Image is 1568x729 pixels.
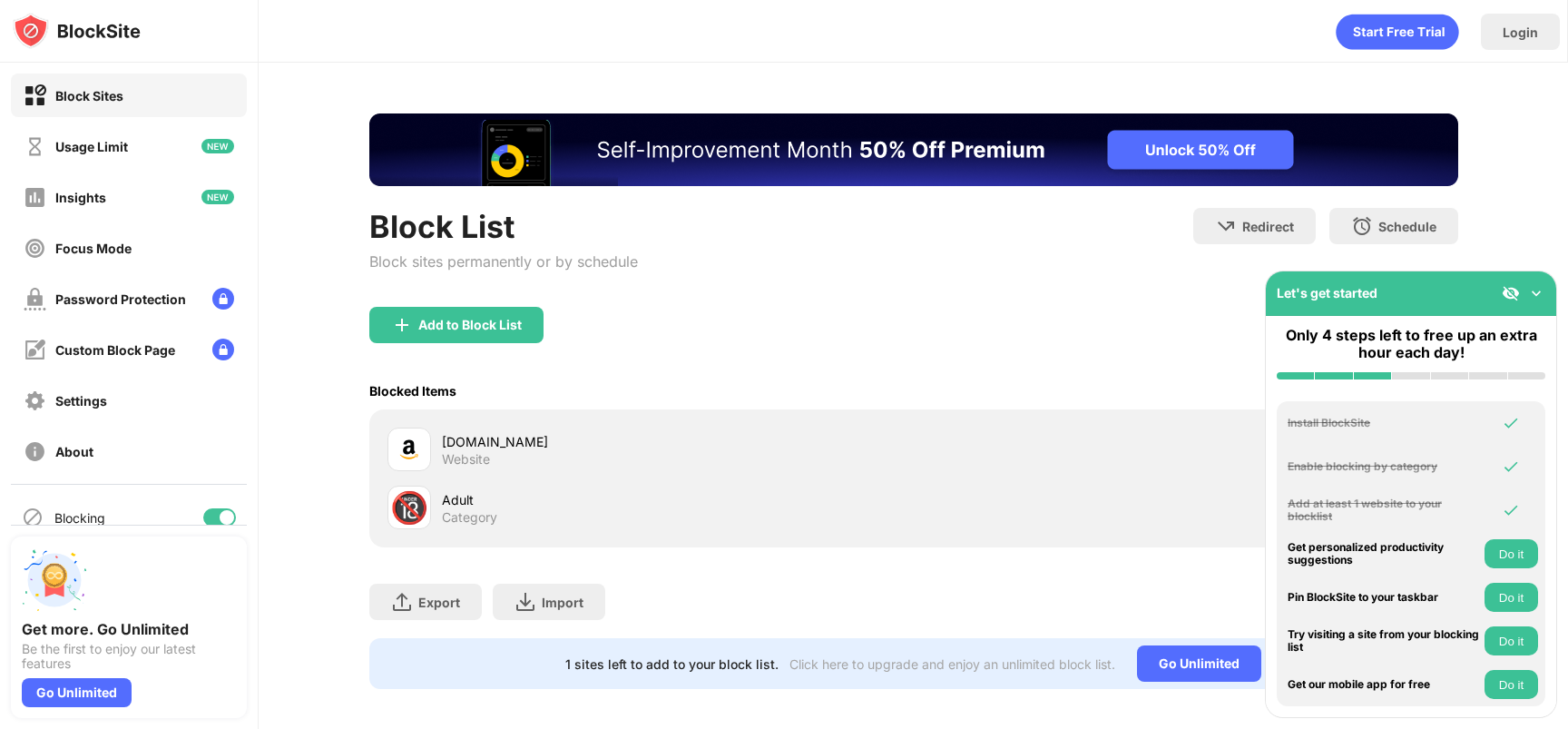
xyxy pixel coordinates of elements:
div: Try visiting a site from your blocking list [1288,628,1480,655]
img: push-unlimited.svg [22,547,87,613]
img: logo-blocksite.svg [13,13,141,49]
div: Blocked Items [369,383,456,399]
img: new-icon.svg [201,139,234,153]
div: Only 4 steps left to free up an extra hour each day! [1277,327,1545,361]
div: About [55,444,93,459]
div: Install BlockSite [1288,417,1480,429]
div: animation [1336,14,1459,50]
div: Website [442,451,490,468]
div: Category [442,509,497,526]
img: block-on.svg [24,84,46,107]
div: Login [1503,25,1538,40]
img: omni-check.svg [1502,458,1520,476]
div: Let's get started [1277,285,1377,300]
img: customize-block-page-off.svg [24,339,46,361]
div: Be the first to enjoy our latest features [22,642,236,671]
iframe: Banner [369,113,1458,186]
img: omni-check.svg [1502,414,1520,432]
div: Add to Block List [418,318,522,332]
img: password-protection-off.svg [24,288,46,310]
div: Password Protection [55,291,186,307]
img: omni-setup-toggle.svg [1527,284,1545,302]
img: time-usage-off.svg [24,135,46,158]
img: lock-menu.svg [212,339,234,360]
div: Usage Limit [55,139,128,154]
div: Block Sites [55,88,123,103]
div: Go Unlimited [1137,645,1261,682]
div: Pin BlockSite to your taskbar [1288,591,1480,604]
button: Do it [1485,539,1538,568]
div: Settings [55,393,107,409]
div: Go Unlimited [22,678,132,707]
button: Do it [1485,670,1538,699]
div: Click here to upgrade and enjoy an unlimited block list. [789,656,1115,672]
button: Do it [1485,583,1538,612]
img: insights-off.svg [24,186,46,209]
div: Insights [55,190,106,205]
img: favicons [398,438,420,460]
div: Adult [442,490,914,509]
img: omni-check.svg [1502,501,1520,519]
div: Export [418,595,460,610]
div: Get more. Go Unlimited [22,620,236,638]
div: Get personalized productivity suggestions [1288,541,1480,567]
img: focus-off.svg [24,237,46,260]
div: Schedule [1378,219,1436,234]
img: new-icon.svg [201,190,234,204]
div: Import [542,595,583,610]
div: 🔞 [390,489,428,527]
div: Enable blocking by category [1288,460,1480,473]
div: Block List [369,208,638,245]
div: Block sites permanently or by schedule [369,252,638,271]
div: Focus Mode [55,241,132,256]
div: 1 sites left to add to your block list. [565,656,779,672]
img: lock-menu.svg [212,288,234,310]
div: Get our mobile app for free [1288,678,1480,691]
img: about-off.svg [24,440,46,463]
img: settings-off.svg [24,389,46,412]
div: Blocking [54,510,105,526]
img: blocking-icon.svg [22,507,44,528]
div: Custom Block Page [55,342,175,358]
div: [DOMAIN_NAME] [442,432,914,451]
div: Redirect [1242,219,1294,234]
div: Add at least 1 website to your blocklist [1288,497,1480,524]
button: Do it [1485,626,1538,655]
img: eye-not-visible.svg [1502,284,1520,302]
